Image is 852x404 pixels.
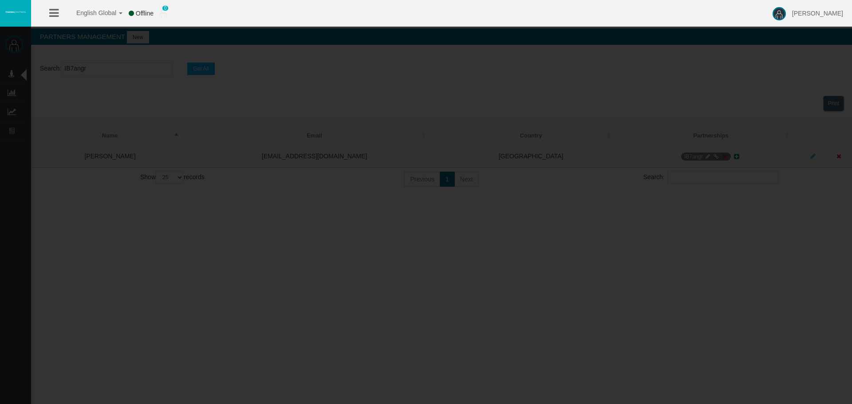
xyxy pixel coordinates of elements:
[773,7,786,20] img: user-image
[65,9,116,16] span: English Global
[160,9,167,18] img: user_small.png
[792,10,843,17] span: [PERSON_NAME]
[4,10,27,14] img: logo.svg
[162,5,169,11] span: 0
[136,10,154,17] span: Offline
